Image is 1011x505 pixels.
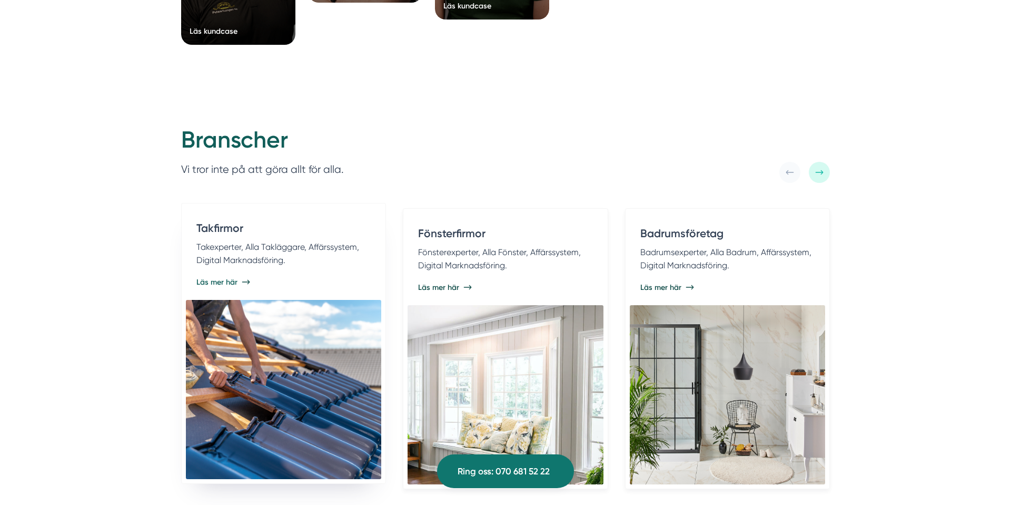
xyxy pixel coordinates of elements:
[181,203,386,483] a: Takfirmor Takexperter, Alla Takläggare, Affärssystem, Digital Marknadsföring. Läs mer här Digital...
[196,277,237,287] span: Läs mer här
[458,464,550,479] span: Ring oss: 070 681 52 22
[640,282,681,293] span: Läs mer här
[196,220,371,240] h4: Takfirmor
[437,454,574,488] a: Ring oss: 070 681 52 22
[418,282,459,293] span: Läs mer här
[181,125,344,161] h2: Branscher
[403,208,608,489] a: Fönsterfirmor Fönsterexperter, Alla Fönster, Affärssystem, Digital Marknadsföring. Läs mer här Di...
[443,1,491,11] div: Läs kundcase
[418,246,592,273] p: Fönsterexperter, Alla Fönster, Affärssystem, Digital Marknadsföring.
[181,161,344,178] p: Vi tror inte på att göra allt för alla.
[625,208,830,489] a: Badrumsföretag Badrumsexperter, Alla Badrum, Affärssystem, Digital Marknadsföring. Läs mer här Di...
[418,226,592,245] h4: Fönsterfirmor
[196,240,371,267] p: Takexperter, Alla Takläggare, Affärssystem, Digital Marknadsföring.
[190,26,237,36] div: Läs kundcase
[408,305,603,484] img: Digital Marknadsföring till Fönsterfirmor
[630,305,825,484] img: Digital Marknadsföring till Badrumsföretag
[640,246,815,273] p: Badrumsexperter, Alla Badrum, Affärssystem, Digital Marknadsföring.
[640,226,815,245] h4: Badrumsföretag
[186,300,381,479] img: Digital Marknadsföring till Takfirmor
